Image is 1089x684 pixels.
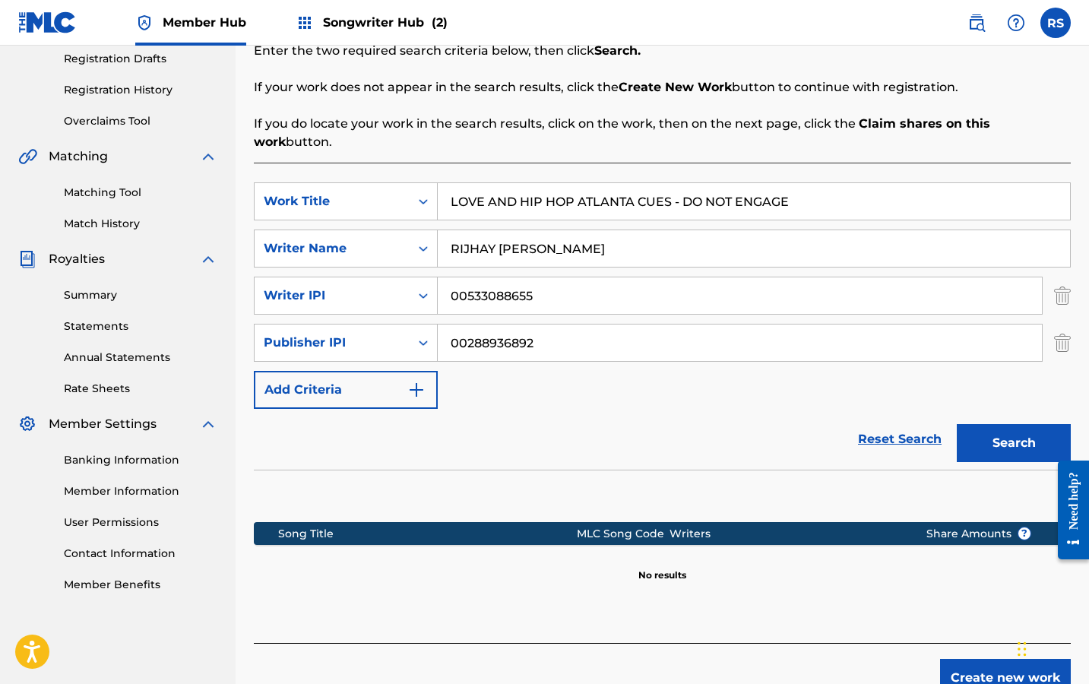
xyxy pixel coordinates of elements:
[264,239,400,258] div: Writer Name
[264,334,400,352] div: Publisher IPI
[961,8,992,38] a: Public Search
[64,381,217,397] a: Rate Sheets
[64,82,217,98] a: Registration History
[49,250,105,268] span: Royalties
[1018,626,1027,672] div: Drag
[199,147,217,166] img: expand
[264,287,400,305] div: Writer IPI
[296,14,314,32] img: Top Rightsholders
[670,526,902,542] div: Writers
[49,415,157,433] span: Member Settings
[64,185,217,201] a: Matching Tool
[18,415,36,433] img: Member Settings
[199,250,217,268] img: expand
[1054,324,1071,362] img: Delete Criterion
[1007,14,1025,32] img: help
[64,577,217,593] a: Member Benefits
[64,546,217,562] a: Contact Information
[1046,449,1089,572] iframe: Resource Center
[254,371,438,409] button: Add Criteria
[64,318,217,334] a: Statements
[957,424,1071,462] button: Search
[199,415,217,433] img: expand
[163,14,246,31] span: Member Hub
[64,483,217,499] a: Member Information
[1001,8,1031,38] div: Help
[64,350,217,366] a: Annual Statements
[64,51,217,67] a: Registration Drafts
[1018,527,1030,540] span: ?
[1013,611,1089,684] iframe: Chat Widget
[18,147,37,166] img: Matching
[254,115,1071,151] p: If you do locate your work in the search results, click on the work, then on the next page, click...
[1040,8,1071,38] div: User Menu
[64,113,217,129] a: Overclaims Tool
[638,550,686,582] p: No results
[407,381,426,399] img: 9d2ae6d4665cec9f34b9.svg
[619,80,732,94] strong: Create New Work
[254,78,1071,97] p: If your work does not appear in the search results, click the button to continue with registration.
[323,14,448,31] span: Songwriter Hub
[594,43,641,58] strong: Search.
[577,526,670,542] div: MLC Song Code
[64,515,217,530] a: User Permissions
[64,216,217,232] a: Match History
[926,526,1031,542] span: Share Amounts
[135,14,154,32] img: Top Rightsholder
[278,526,576,542] div: Song Title
[18,11,77,33] img: MLC Logo
[64,452,217,468] a: Banking Information
[967,14,986,32] img: search
[18,250,36,268] img: Royalties
[254,182,1071,470] form: Search Form
[1054,277,1071,315] img: Delete Criterion
[850,423,949,456] a: Reset Search
[432,15,448,30] span: (2)
[49,147,108,166] span: Matching
[254,42,1071,60] p: Enter the two required search criteria below, then click
[264,192,400,211] div: Work Title
[64,287,217,303] a: Summary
